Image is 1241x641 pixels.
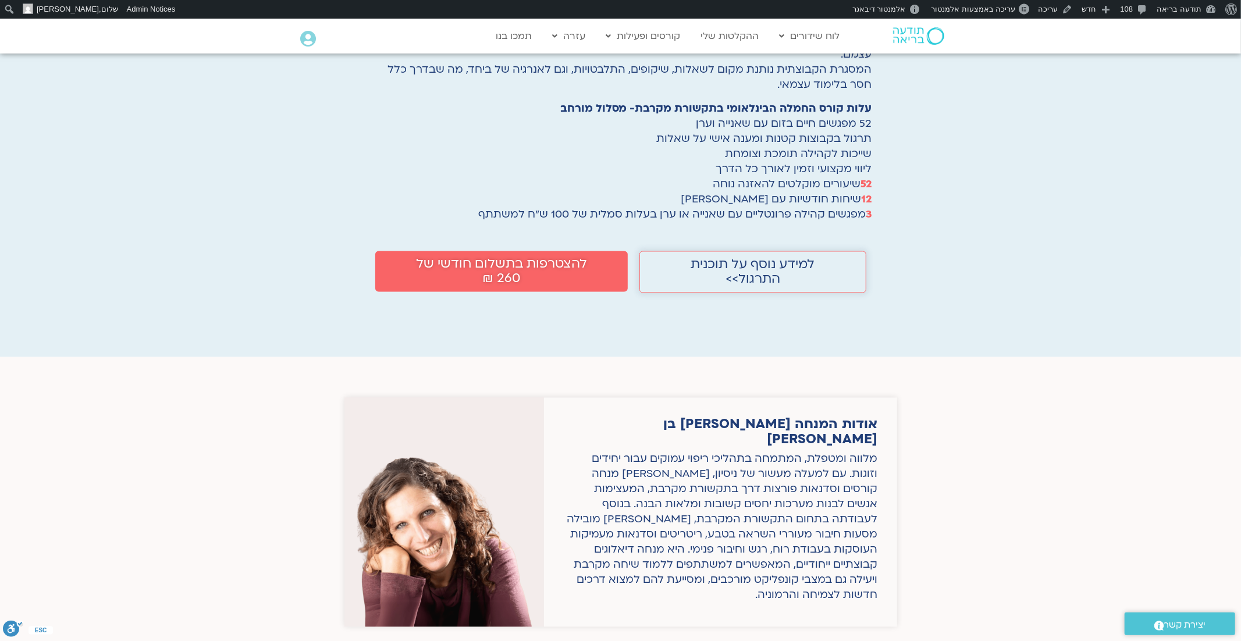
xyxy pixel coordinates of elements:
[726,147,872,162] span: שייכות לקהילה תומכת וצומחת
[639,251,866,293] a: למידע נוסף על תוכנית התרגול>>
[37,5,99,13] span: [PERSON_NAME]
[713,177,872,192] span: שיעורים מוקלטים להאזנה נוחה
[563,452,877,603] div: מלווה ומטפלת, המתמחה בתהליכי ריפוי עמוקים עבור יחידים וזוגות. עם למעלה מעשור של ניסיון, [PERSON_N...
[893,27,944,45] img: תודעה בריאה
[672,258,833,287] span: למידע נוסף על תוכנית התרגול>>
[563,417,877,447] h2: אודות המנחה [PERSON_NAME] בן [PERSON_NAME]
[862,193,872,207] span: 12
[407,257,596,286] span: להצטרפות בתשלום חודשי של 260 ₪
[1164,617,1206,633] span: יצירת קשר
[547,25,592,47] a: עזרה
[696,117,872,131] span: 52 מפגשים חיים בזום עם שאנייה וערן
[600,25,687,47] a: קורסים ופעילות
[375,251,628,292] a: להצטרפות בתשלום חודשי של 260 ₪
[861,177,872,192] strong: 52
[931,5,1015,13] span: עריכה באמצעות אלמנטור
[479,193,872,222] span: שיחות חודשיות עם [PERSON_NAME] מפגשים קהילה פרונטליים עם שאנייה או ערן בעלות סמלית של 100 ש״ח למשתתף
[490,25,538,47] a: תמכו בנו
[561,102,872,116] b: עלות קורס החמלה הבינלאומי בתקשורת מקרבת- מסלול מורחב
[774,25,846,47] a: לוח שידורים
[866,208,872,222] strong: 3
[388,63,872,92] span: המסגרת הקבוצתית נותנת מקום לשאלות, שיקופים, התלבטויות, וגם לאנרגיה של ביחד, מה שבדרך כלל חסר בלימ...
[1125,612,1235,635] a: יצירת קשר
[657,132,872,147] span: תרגול בקבוצות קטנות ומענה אישי על שאלות
[716,162,872,177] span: ליווי מקצועי וזמין לאורך כל הדרך
[695,25,765,47] a: ההקלטות שלי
